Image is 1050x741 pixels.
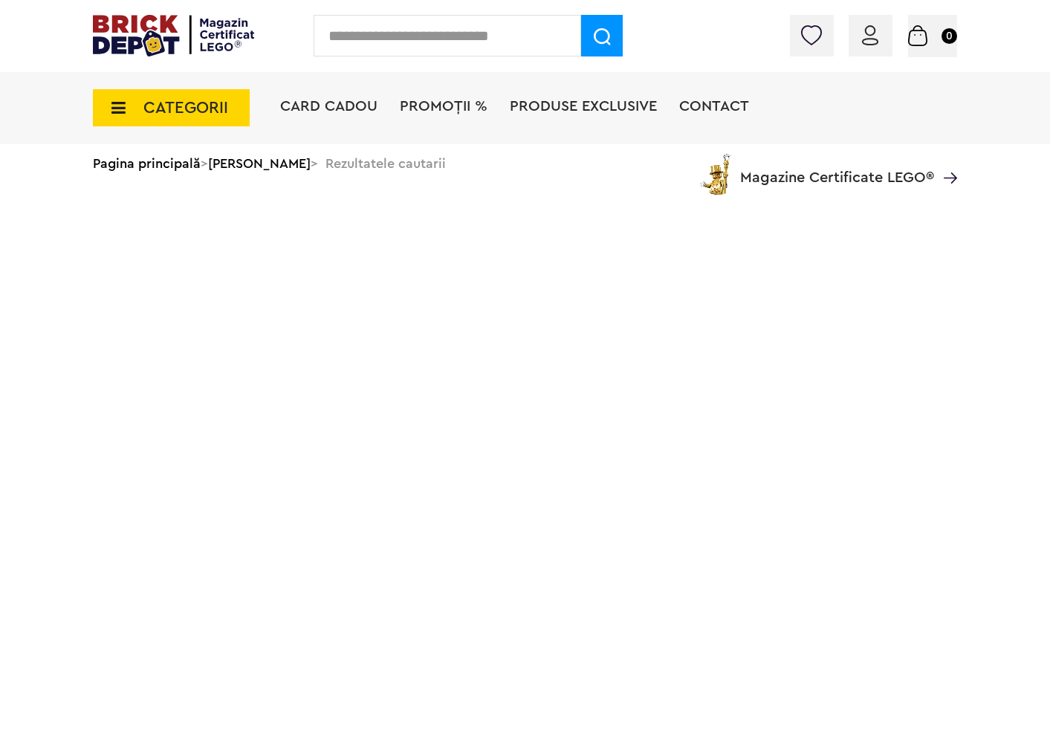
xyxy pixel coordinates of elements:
a: Produse exclusive [510,99,657,114]
a: Contact [679,99,749,114]
small: 0 [942,28,957,44]
span: CATEGORII [143,100,228,116]
a: Magazine Certificate LEGO® [934,151,957,166]
a: Card Cadou [280,99,377,114]
span: Magazine Certificate LEGO® [740,151,934,185]
a: PROMOȚII % [400,99,487,114]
